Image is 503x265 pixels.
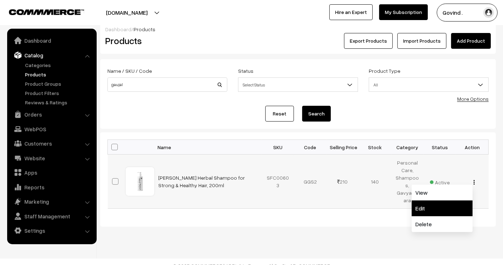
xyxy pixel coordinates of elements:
div: / [105,25,491,33]
label: Status [238,67,253,75]
th: Selling Price [327,140,359,155]
input: Name / SKU / Code [107,77,227,92]
a: Marketing [9,195,94,208]
span: Active [430,177,450,186]
a: Reviews & Ratings [23,99,94,106]
td: GGS2 [294,155,327,209]
h2: Products [105,35,227,46]
a: Catalog [9,49,94,62]
a: Product Filters [23,89,94,97]
a: Reports [9,181,94,194]
img: user [483,7,494,18]
a: Product Groups [23,80,94,87]
a: More Options [457,96,489,102]
a: Categories [23,61,94,69]
a: COMMMERCE [9,7,72,16]
button: [DOMAIN_NAME] [81,4,173,22]
span: All [369,77,489,92]
a: Reset [265,106,294,122]
a: Settings [9,224,94,237]
button: Export Products [344,33,393,49]
a: [PERSON_NAME] Herbal Shampoo for Strong & Healthy Hair, 200ml [159,175,245,188]
span: Products [134,26,155,32]
span: Select Status [238,79,358,91]
th: Stock [359,140,391,155]
a: Staff Management [9,210,94,223]
a: Dashboard [9,34,94,47]
a: Delete [412,216,473,232]
td: Personal Care, Shampoos, Gavyadhara [391,155,424,209]
a: WebPOS [9,123,94,136]
a: Dashboard [105,26,131,32]
a: Edit [412,200,473,216]
a: Apps [9,166,94,179]
a: Customers [9,137,94,150]
a: My Subscription [379,4,428,20]
th: Action [456,140,489,155]
span: All [369,79,488,91]
a: Import Products [397,33,446,49]
img: Menu [474,180,475,185]
a: Products [23,71,94,78]
td: SFC00603 [262,155,294,209]
span: Select Status [238,77,358,92]
label: Product Type [369,67,400,75]
label: Name / SKU / Code [107,67,152,75]
th: Category [391,140,424,155]
a: Hire an Expert [329,4,373,20]
button: Govind . [437,4,498,22]
a: Add Product [451,33,491,49]
td: 140 [359,155,391,209]
a: Website [9,152,94,165]
img: COMMMERCE [9,9,84,15]
th: SKU [262,140,294,155]
th: Code [294,140,327,155]
td: 210 [327,155,359,209]
a: View [412,185,473,200]
th: Status [424,140,456,155]
th: Name [154,140,262,155]
a: Orders [9,108,94,121]
button: Search [302,106,331,122]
